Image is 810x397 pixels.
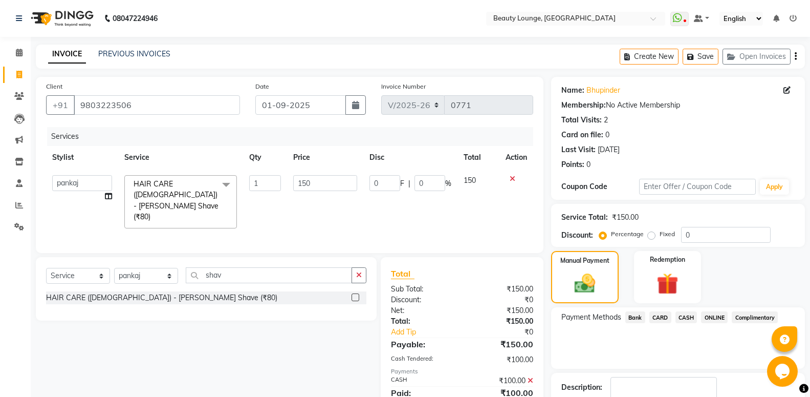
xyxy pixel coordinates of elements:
[445,178,451,189] span: %
[287,146,363,169] th: Price
[560,256,609,265] label: Manual Payment
[586,85,620,96] a: Bhupinder
[46,82,62,91] label: Client
[561,115,602,126] div: Total Visits:
[683,49,718,65] button: Save
[391,268,414,279] span: Total
[620,49,678,65] button: Create New
[383,327,475,338] a: Add Tip
[612,212,639,223] div: ₹150.00
[462,338,541,350] div: ₹150.00
[462,375,541,386] div: ₹100.00
[383,375,462,386] div: CASH
[383,354,462,365] div: Cash Tendered:
[767,356,800,387] iframe: chat widget
[604,115,608,126] div: 2
[561,230,593,241] div: Discount:
[475,327,541,338] div: ₹0
[561,85,584,96] div: Name:
[561,382,602,393] div: Description:
[150,212,155,221] a: x
[47,127,541,146] div: Services
[462,354,541,365] div: ₹100.00
[408,178,410,189] span: |
[561,144,596,155] div: Last Visit:
[243,146,287,169] th: Qty
[26,4,96,33] img: logo
[561,130,603,140] div: Card on file:
[383,338,462,350] div: Payable:
[98,49,170,58] a: PREVIOUS INVOICES
[46,95,75,115] button: +91
[561,181,639,192] div: Coupon Code
[625,311,645,323] span: Bank
[381,82,426,91] label: Invoice Number
[650,270,685,297] img: _gift.svg
[391,367,533,376] div: Payments
[383,295,462,305] div: Discount:
[639,179,756,195] input: Enter Offer / Coupon Code
[611,229,644,239] label: Percentage
[675,311,697,323] span: CASH
[650,255,685,264] label: Redemption
[561,100,795,111] div: No Active Membership
[400,178,404,189] span: F
[46,146,118,169] th: Stylist
[457,146,499,169] th: Total
[48,45,86,64] a: INVOICE
[383,316,462,327] div: Total:
[462,295,541,305] div: ₹0
[568,271,602,296] img: _cash.svg
[649,311,671,323] span: CARD
[660,229,675,239] label: Fixed
[134,179,218,221] span: HAIR CARE ([DEMOGRAPHIC_DATA]) - [PERSON_NAME] Shave (₹80)
[464,176,476,185] span: 150
[255,82,269,91] label: Date
[383,305,462,316] div: Net:
[499,146,533,169] th: Action
[74,95,240,115] input: Search by Name/Mobile/Email/Code
[363,146,457,169] th: Disc
[561,159,584,170] div: Points:
[561,312,621,323] span: Payment Methods
[462,305,541,316] div: ₹150.00
[561,212,608,223] div: Service Total:
[186,267,352,283] input: Search or Scan
[723,49,791,65] button: Open Invoices
[598,144,620,155] div: [DATE]
[462,316,541,327] div: ₹150.00
[383,284,462,295] div: Sub Total:
[118,146,243,169] th: Service
[586,159,590,170] div: 0
[46,292,277,303] div: HAIR CARE ([DEMOGRAPHIC_DATA]) - [PERSON_NAME] Shave (₹80)
[760,179,789,195] button: Apply
[701,311,728,323] span: ONLINE
[113,4,158,33] b: 08047224946
[605,130,609,140] div: 0
[561,100,606,111] div: Membership:
[462,284,541,295] div: ₹150.00
[732,311,778,323] span: Complimentary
